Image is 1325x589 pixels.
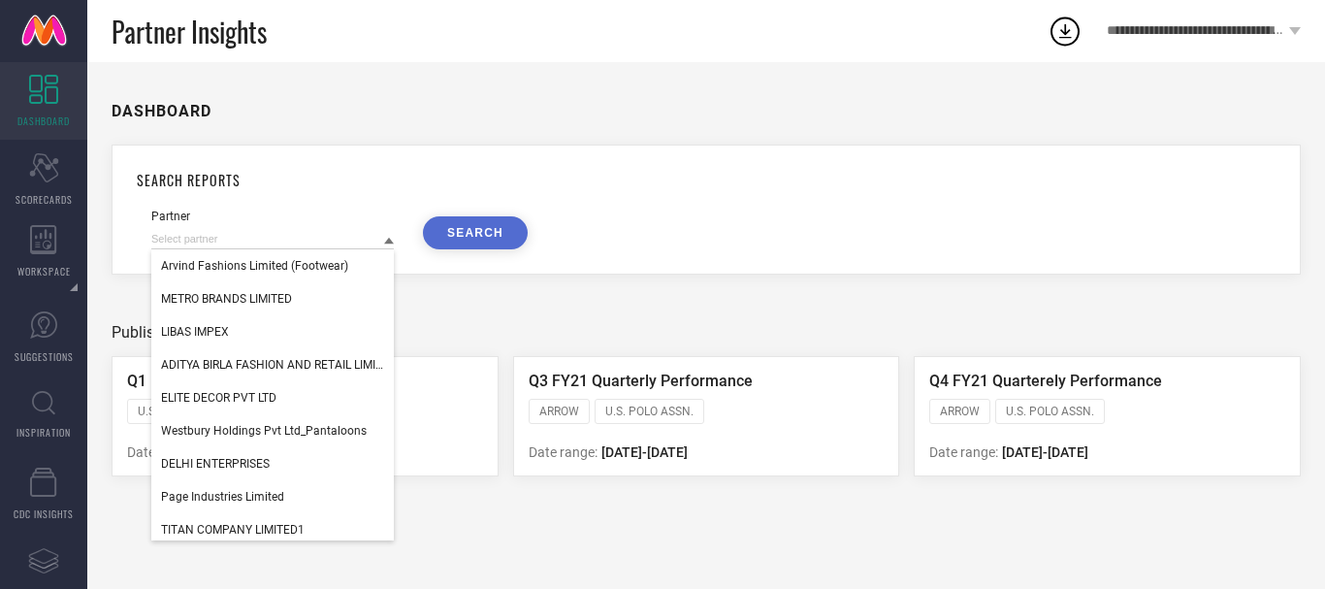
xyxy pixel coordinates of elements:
[161,358,384,372] span: ADITYA BIRLA FASHION AND RETAIL LIMITED (MADURA FASHION & LIFESTYLE DIVISION)
[151,381,394,414] div: ELITE DECOR PVT LTD
[151,447,394,480] div: DELHI ENTERPRISES
[127,372,360,390] span: Q1 FY22 Quarterely Performance
[17,264,71,278] span: WORKSPACE
[605,405,694,418] span: U.S. POLO ASSN.
[929,444,998,460] span: Date range:
[601,444,688,460] span: [DATE] - [DATE]
[138,405,226,418] span: U.S. POLO ASSN.
[1048,14,1083,49] div: Open download list
[151,348,394,381] div: ADITYA BIRLA FASHION AND RETAIL LIMITED (MADURA FASHION & LIFESTYLE DIVISION)
[529,444,598,460] span: Date range:
[127,444,196,460] span: Date range:
[112,323,1301,342] div: Published Reports (3)
[161,457,270,471] span: DELHI ENTERPRISES
[161,259,348,273] span: Arvind Fashions Limited (Footwear)
[15,349,74,364] span: SUGGESTIONS
[161,292,292,306] span: METRO BRANDS LIMITED
[112,102,211,120] h1: DASHBOARD
[161,490,284,504] span: Page Industries Limited
[1006,405,1094,418] span: U.S. POLO ASSN.
[137,170,1276,190] h1: SEARCH REPORTS
[151,210,394,223] div: Partner
[14,507,74,521] span: CDC INSIGHTS
[161,523,305,537] span: TITAN COMPANY LIMITED1
[529,372,753,390] span: Q3 FY21 Quarterly Performance
[151,282,394,315] div: METRO BRANDS LIMITED
[940,405,980,418] span: ARROW
[151,513,394,546] div: TITAN COMPANY LIMITED1
[161,424,367,438] span: Westbury Holdings Pvt Ltd_Pantaloons
[929,372,1162,390] span: Q4 FY21 Quarterely Performance
[151,229,394,249] input: Select partner
[1002,444,1088,460] span: [DATE] - [DATE]
[161,325,229,339] span: LIBAS IMPEX
[151,315,394,348] div: LIBAS IMPEX
[16,425,71,440] span: INSPIRATION
[161,391,276,405] span: ELITE DECOR PVT LTD
[151,480,394,513] div: Page Industries Limited
[17,114,70,128] span: DASHBOARD
[151,249,394,282] div: Arvind Fashions Limited (Footwear)
[539,405,579,418] span: ARROW
[16,192,73,207] span: SCORECARDS
[423,216,528,249] button: SEARCH
[112,12,267,51] span: Partner Insights
[151,414,394,447] div: Westbury Holdings Pvt Ltd_Pantaloons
